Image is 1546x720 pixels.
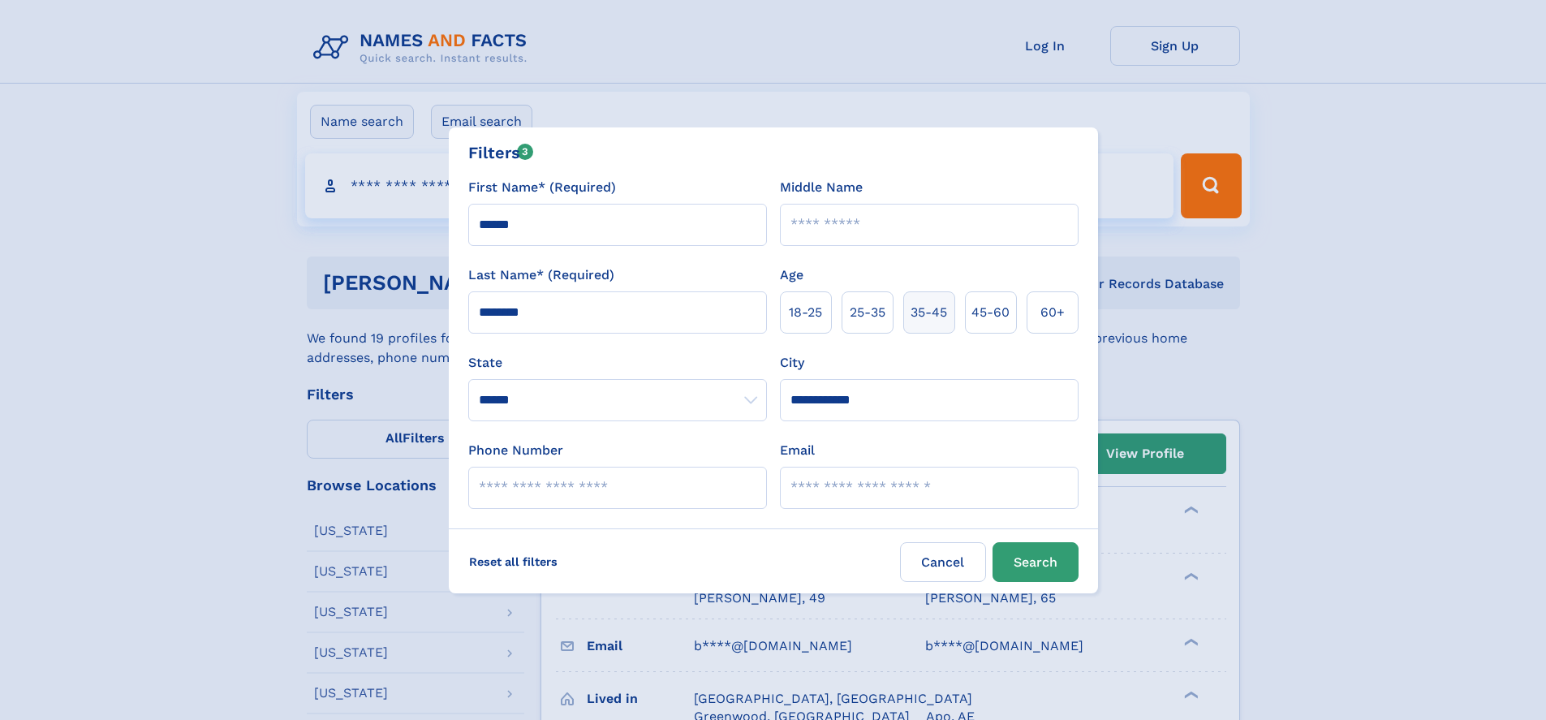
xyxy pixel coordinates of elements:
div: Filters [468,140,534,165]
label: Email [780,441,815,460]
label: Cancel [900,542,986,582]
span: 45‑60 [971,303,1010,322]
span: 60+ [1040,303,1065,322]
label: First Name* (Required) [468,178,616,197]
label: Age [780,265,803,285]
span: 25‑35 [850,303,885,322]
label: State [468,353,767,373]
button: Search [993,542,1079,582]
label: Last Name* (Required) [468,265,614,285]
span: 18‑25 [789,303,822,322]
label: Phone Number [468,441,563,460]
label: Middle Name [780,178,863,197]
span: 35‑45 [911,303,947,322]
label: Reset all filters [459,542,568,581]
label: City [780,353,804,373]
